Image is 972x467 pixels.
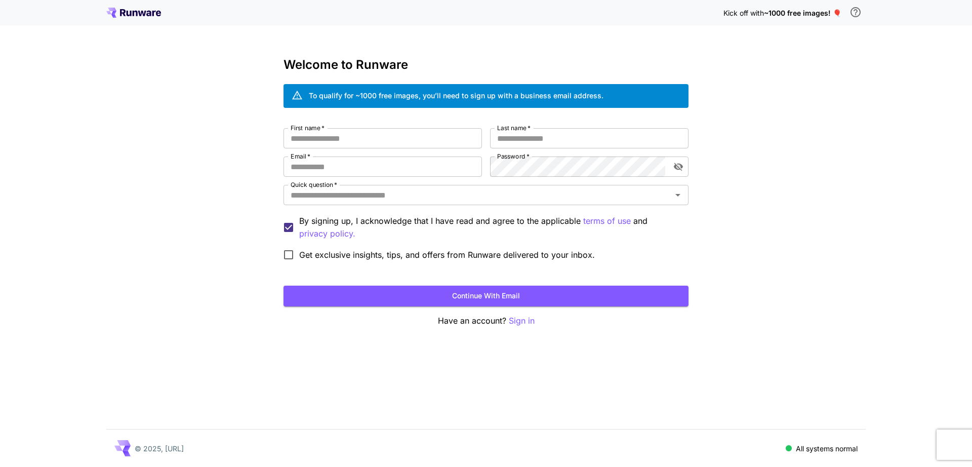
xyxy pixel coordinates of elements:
[845,2,866,22] button: In order to qualify for free credit, you need to sign up with a business email address and click ...
[283,315,688,327] p: Have an account?
[509,315,535,327] button: Sign in
[764,9,841,17] span: ~1000 free images! 🎈
[723,9,764,17] span: Kick off with
[669,158,687,176] button: toggle password visibility
[497,124,531,132] label: Last name
[291,180,337,189] label: Quick question
[283,58,688,72] h3: Welcome to Runware
[583,215,631,227] button: By signing up, I acknowledge that I have read and agree to the applicable and privacy policy.
[299,227,355,240] p: privacy policy.
[283,286,688,306] button: Continue with email
[135,443,184,454] p: © 2025, [URL]
[291,152,310,161] label: Email
[497,152,530,161] label: Password
[299,227,355,240] button: By signing up, I acknowledge that I have read and agree to the applicable terms of use and
[796,443,858,454] p: All systems normal
[299,249,595,261] span: Get exclusive insights, tips, and offers from Runware delivered to your inbox.
[299,215,680,240] p: By signing up, I acknowledge that I have read and agree to the applicable and
[583,215,631,227] p: terms of use
[671,188,685,202] button: Open
[291,124,325,132] label: First name
[309,90,603,101] div: To qualify for ~1000 free images, you’ll need to sign up with a business email address.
